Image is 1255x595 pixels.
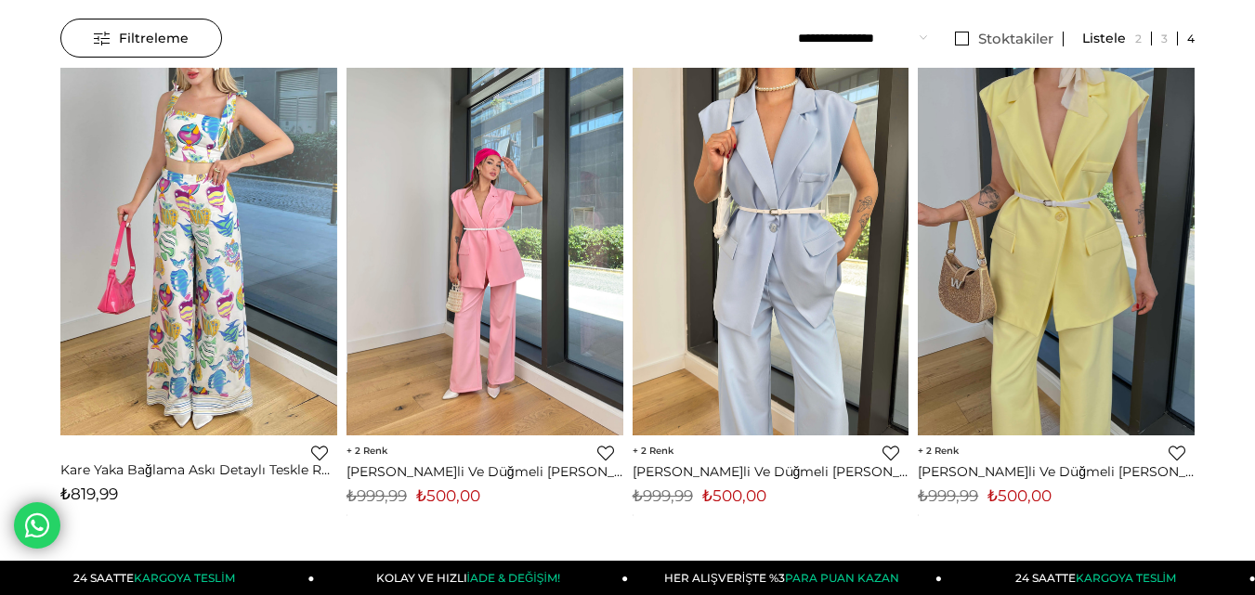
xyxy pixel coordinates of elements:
span: ₺500,00 [987,486,1052,505]
span: ₺999,99 [918,486,978,505]
span: ₺999,99 [633,486,693,505]
img: Kare Yaka Bağlama Askı Detaylı Teskle Renkli Kadın Crop Bluz 25Y530 [60,68,337,436]
span: PARA PUAN KAZAN [785,571,899,585]
a: 24 SAATTEKARGOYA TESLİM [1,561,315,595]
span: KARGOYA TESLİM [1076,571,1176,585]
span: ₺819,99 [60,485,118,503]
img: Beli Kemerli Ve Düğmeli Yorgo Sarı Kadın Yelek 25Y462 [918,55,1195,448]
a: Kare Yaka Bağlama Askı Detaylı Teskle Renkli Kadın Crop Bluz 25Y530 [60,461,337,478]
img: png;base64,iVBORw0KGgoAAAANSUhEUgAAAAEAAAABCAYAAAAfFcSJAAAAAXNSR0IArs4c6QAAAA1JREFUGFdjePfu3X8ACW... [346,514,347,515]
span: ₺500,00 [702,486,766,505]
a: Favorilere Ekle [1169,445,1185,461]
a: [PERSON_NAME]li Ve Düğmeli [PERSON_NAME] Kadın Yelek 25Y462 [918,463,1195,480]
a: Stoktakiler [946,32,1064,46]
a: Favorilere Ekle [597,445,614,461]
span: 2 [918,445,959,457]
a: Favorilere Ekle [311,445,328,461]
span: Filtreleme [94,19,189,57]
span: KARGOYA TESLİM [134,571,234,585]
span: Stoktakiler [978,30,1053,47]
img: png;base64,iVBORw0KGgoAAAANSUhEUgAAAAEAAAABCAYAAAAfFcSJAAAAAXNSR0IArs4c6QAAAA1JREFUGFdjePfu3X8ACW... [633,515,634,516]
a: [PERSON_NAME]li Ve Düğmeli [PERSON_NAME] Kadın Yelek 25Y462 [633,463,909,480]
a: KOLAY VE HIZLIİADE & DEĞİŞİM! [315,561,629,595]
img: png;base64,iVBORw0KGgoAAAANSUhEUgAAAAEAAAABCAYAAAAfFcSJAAAAAXNSR0IArs4c6QAAAA1JREFUGFdjePfu3X8ACW... [346,515,347,516]
a: [PERSON_NAME]li Ve Düğmeli [PERSON_NAME] Kadın Yelek 25Y462 [346,463,623,480]
span: 2 [346,445,387,457]
span: 2 [633,445,673,457]
a: HER ALIŞVERİŞTE %3PARA PUAN KAZAN [628,561,942,595]
img: Beli Kemerli Ve Düğmeli Yorgo Pembe Kadın Yelek 25Y462 [347,68,624,436]
span: ₺500,00 [416,486,480,505]
a: Favorilere Ekle [882,445,899,461]
img: Beli Kemerli Ve Düğmeli Yorgo Mavi Kadın Yelek 25Y462 [633,68,909,436]
span: ₺999,99 [346,486,407,505]
img: png;base64,iVBORw0KGgoAAAANSUhEUgAAAAEAAAABCAYAAAAfFcSJAAAAAXNSR0IArs4c6QAAAA1JREFUGFdjePfu3X8ACW... [633,514,634,515]
span: İADE & DEĞİŞİM! [467,571,560,585]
